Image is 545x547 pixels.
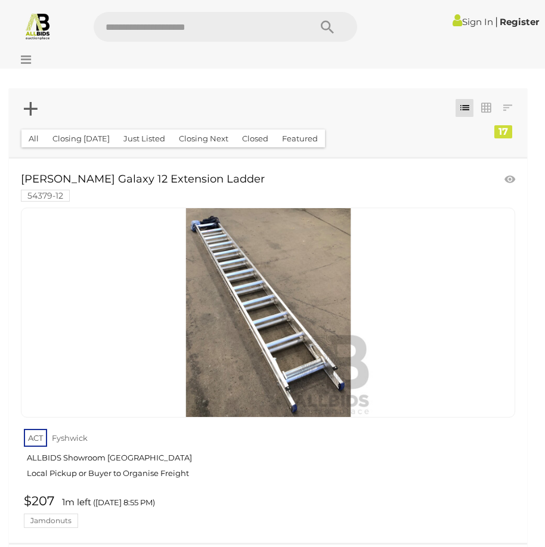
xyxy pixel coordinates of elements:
[21,494,518,529] a: $207 1m left ([DATE] 8:55 PM) Jamdonuts
[453,16,493,27] a: Sign In
[298,12,357,42] button: Search
[494,125,512,138] div: 17
[275,129,325,148] button: Featured
[172,129,236,148] button: Closing Next
[116,129,172,148] button: Just Listed
[45,129,117,148] button: Closing [DATE]
[500,16,539,27] a: Register
[235,129,275,148] button: Closed
[21,174,436,200] a: [PERSON_NAME] Galaxy 12 Extension Ladder 54379-12
[21,129,46,148] button: All
[21,208,515,418] a: Bailey Galaxy 12 Extension Ladder
[24,427,515,488] a: ACT Fyshwick ALLBIDS Showroom [GEOGRAPHIC_DATA] Local Pickup or Buyer to Organise Freight
[164,208,373,417] img: Bailey Galaxy 12 Extension Ladder
[24,12,52,40] img: Allbids.com.au
[495,15,498,28] span: |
